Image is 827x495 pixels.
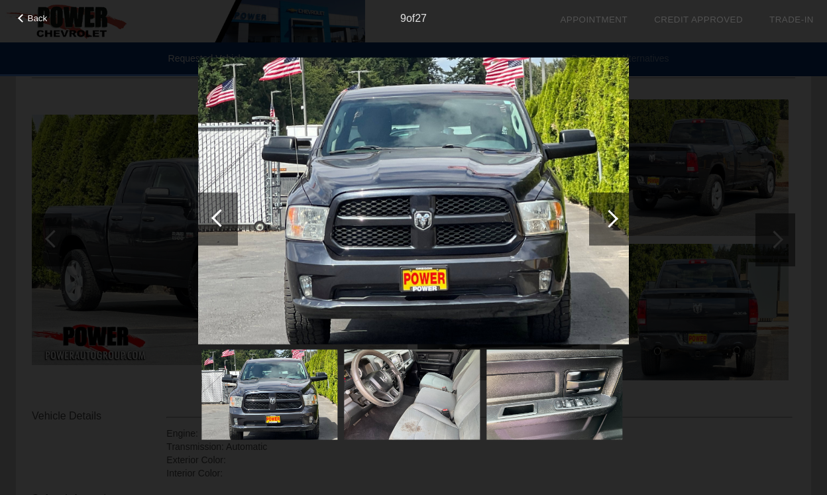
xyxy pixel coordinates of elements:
[28,13,48,23] span: Back
[415,13,427,24] span: 27
[769,15,814,25] a: Trade-In
[560,15,628,25] a: Appointment
[486,349,622,440] img: 11.jpg
[344,349,480,440] img: 10.jpg
[201,349,337,440] img: 9.jpg
[654,15,743,25] a: Credit Approved
[198,57,629,344] img: 9.jpg
[400,13,406,24] span: 9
